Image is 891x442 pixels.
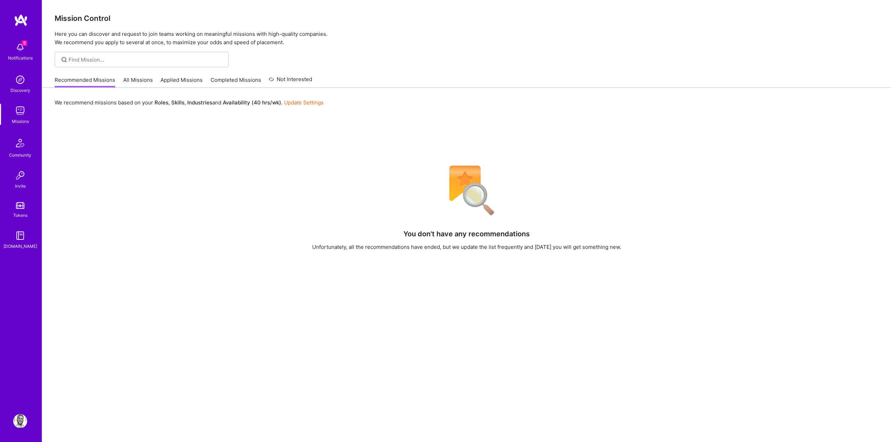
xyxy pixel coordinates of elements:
[211,76,261,88] a: Completed Missions
[12,135,29,151] img: Community
[13,168,27,182] img: Invite
[403,230,530,238] h4: You don't have any recommendations
[13,40,27,54] img: bell
[55,76,115,88] a: Recommended Missions
[69,56,223,63] input: Find Mission...
[22,40,27,46] span: 5
[3,243,37,250] div: [DOMAIN_NAME]
[13,104,27,118] img: teamwork
[12,118,29,125] div: Missions
[187,99,212,106] b: Industries
[155,99,168,106] b: Roles
[55,14,878,23] h3: Mission Control
[14,14,28,26] img: logo
[223,99,281,106] b: Availability (40 hrs/wk)
[13,212,27,219] div: Tokens
[13,414,27,428] img: User Avatar
[16,202,24,209] img: tokens
[13,73,27,87] img: discovery
[15,182,26,190] div: Invite
[269,75,312,88] a: Not Interested
[9,151,31,159] div: Community
[55,99,324,106] p: We recommend missions based on your , , and .
[55,30,878,47] p: Here you can discover and request to join teams working on meaningful missions with high-quality ...
[8,54,33,62] div: Notifications
[284,99,324,106] a: Update Settings
[123,76,153,88] a: All Missions
[13,229,27,243] img: guide book
[11,414,29,428] a: User Avatar
[437,161,496,220] img: No Results
[10,87,30,94] div: Discovery
[160,76,203,88] a: Applied Missions
[312,243,621,251] div: Unfortunately, all the recommendations have ended, but we update the list frequently and [DATE] y...
[171,99,184,106] b: Skills
[60,56,68,64] i: icon SearchGrey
